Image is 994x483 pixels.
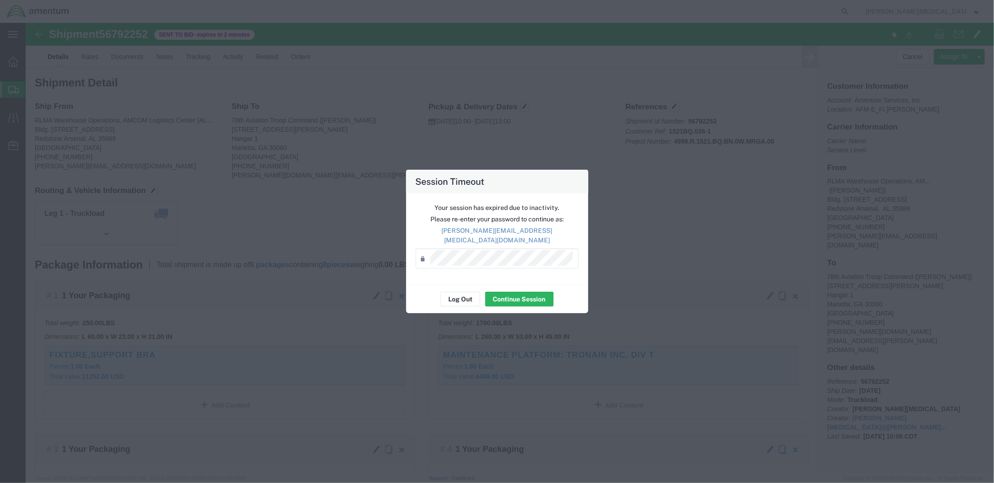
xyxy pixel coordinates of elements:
[415,175,484,188] h4: Session Timeout
[440,292,480,306] button: Log Out
[416,215,579,224] p: Please re-enter your password to continue as:
[416,203,579,213] p: Your session has expired due to inactivity.
[485,292,554,306] button: Continue Session
[416,226,579,245] p: [PERSON_NAME][EMAIL_ADDRESS][MEDICAL_DATA][DOMAIN_NAME]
